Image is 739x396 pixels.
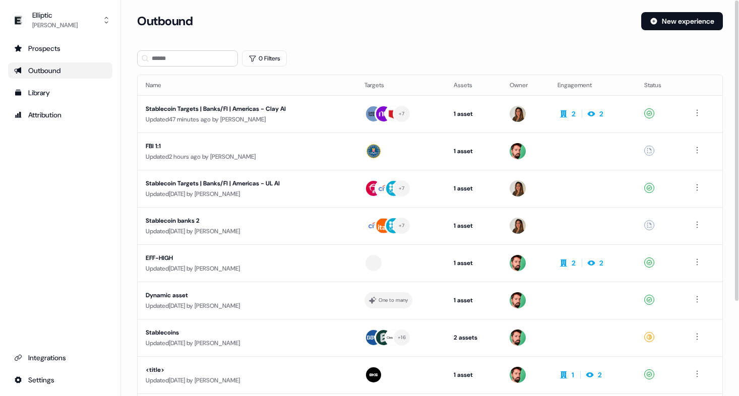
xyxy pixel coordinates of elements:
[146,253,331,263] div: EFF-HIGH
[146,290,331,300] div: Dynamic asset
[510,180,526,196] img: Pouyeh
[510,106,526,122] img: Pouyeh
[146,178,331,188] div: Stablecoin Targets | Banks/FI | Americas - UL AI
[14,375,106,385] div: Settings
[146,114,348,124] div: Updated 47 minutes ago by [PERSON_NAME]
[454,370,494,380] div: 1 asset
[146,216,331,226] div: Stablecoin banks 2
[146,263,348,274] div: Updated [DATE] by [PERSON_NAME]
[146,375,348,385] div: Updated [DATE] by [PERSON_NAME]
[399,221,405,230] div: + 7
[510,292,526,308] img: Phill
[454,333,494,343] div: 2 assets
[146,104,331,114] div: Stablecoin Targets | Banks/FI | Americas - Clay AI
[454,295,494,305] div: 1 asset
[454,258,494,268] div: 1 asset
[146,365,331,375] div: <title>
[636,75,683,95] th: Status
[8,350,112,366] a: Go to integrations
[146,226,348,236] div: Updated [DATE] by [PERSON_NAME]
[599,109,603,119] div: 2
[32,10,78,20] div: Elliptic
[8,62,112,79] a: Go to outbound experience
[399,109,405,118] div: + 7
[510,367,526,383] img: Phill
[379,296,408,305] div: One to many
[14,65,106,76] div: Outbound
[146,189,348,199] div: Updated [DATE] by [PERSON_NAME]
[510,143,526,159] img: Phill
[138,75,356,95] th: Name
[399,184,405,193] div: + 7
[454,109,494,119] div: 1 asset
[398,333,406,342] div: + 16
[8,40,112,56] a: Go to prospects
[137,14,193,29] h3: Outbound
[641,12,723,30] button: New experience
[454,221,494,231] div: 1 asset
[14,88,106,98] div: Library
[146,152,348,162] div: Updated 2 hours ago by [PERSON_NAME]
[510,329,526,346] img: Phill
[510,218,526,234] img: Pouyeh
[14,110,106,120] div: Attribution
[502,75,549,95] th: Owner
[146,327,331,338] div: Stablecoins
[599,258,603,268] div: 2
[572,109,576,119] div: 2
[242,50,287,67] button: 0 Filters
[14,353,106,363] div: Integrations
[549,75,636,95] th: Engagement
[8,107,112,123] a: Go to attribution
[598,370,602,380] div: 2
[14,43,106,53] div: Prospects
[146,301,348,311] div: Updated [DATE] by [PERSON_NAME]
[572,370,574,380] div: 1
[8,372,112,388] a: Go to integrations
[356,75,446,95] th: Targets
[454,146,494,156] div: 1 asset
[146,141,331,151] div: FBI 1:1
[572,258,576,268] div: 2
[8,85,112,101] a: Go to templates
[146,338,348,348] div: Updated [DATE] by [PERSON_NAME]
[32,20,78,30] div: [PERSON_NAME]
[510,255,526,271] img: Phill
[446,75,502,95] th: Assets
[8,8,112,32] button: Elliptic[PERSON_NAME]
[454,183,494,193] div: 1 asset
